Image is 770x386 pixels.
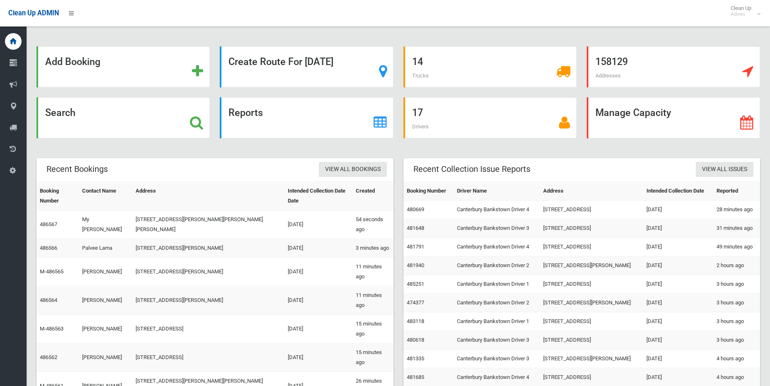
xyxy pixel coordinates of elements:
td: 3 hours ago [713,294,760,312]
header: Recent Collection Issue Reports [403,161,540,177]
a: 474377 [407,299,424,306]
th: Address [540,182,643,200]
a: 486567 [40,221,57,227]
a: 486566 [40,245,57,251]
td: Canterbury Bankstown Driver 1 [454,275,540,294]
a: 480669 [407,206,424,212]
td: Canterbury Bankstown Driver 2 [454,256,540,275]
td: [PERSON_NAME] [79,286,132,315]
td: [DATE] [643,312,714,331]
th: Intended Collection Date Date [284,182,352,210]
td: Palvee Lama [79,239,132,258]
td: 3 hours ago [713,275,760,294]
td: [STREET_ADDRESS][PERSON_NAME] [540,350,643,368]
header: Recent Bookings [36,161,118,177]
td: [DATE] [284,239,352,258]
td: [DATE] [643,256,714,275]
td: [DATE] [643,238,714,256]
td: 15 minutes ago [352,315,394,343]
td: [DATE] [643,275,714,294]
th: Address [132,182,284,210]
span: Clean Up ADMIN [8,9,59,17]
span: Clean Up [726,5,760,17]
a: View All Bookings [319,162,387,177]
td: 15 minutes ago [352,343,394,372]
small: Admin [731,11,751,17]
td: [STREET_ADDRESS][PERSON_NAME][PERSON_NAME][PERSON_NAME] [132,210,284,239]
td: 54 seconds ago [352,210,394,239]
a: 481335 [407,355,424,362]
td: Canterbury Bankstown Driver 2 [454,294,540,312]
td: 3 hours ago [713,331,760,350]
strong: Manage Capacity [595,107,671,118]
a: 486562 [40,354,57,360]
th: Contact Name [79,182,132,210]
td: Canterbury Bankstown Driver 4 [454,200,540,219]
td: [DATE] [284,315,352,343]
a: 158129 Addresses [587,46,760,87]
a: Search [36,97,210,138]
td: [STREET_ADDRESS] [132,315,284,343]
td: 11 minutes ago [352,286,394,315]
td: [STREET_ADDRESS] [540,200,643,219]
span: Drivers [412,123,429,130]
td: [STREET_ADDRESS] [540,312,643,331]
td: [STREET_ADDRESS][PERSON_NAME] [132,258,284,286]
td: [DATE] [643,294,714,312]
a: M-486565 [40,268,63,275]
td: 4 hours ago [713,350,760,368]
a: 481791 [407,244,424,250]
td: [PERSON_NAME] [79,315,132,343]
td: Canterbury Bankstown Driver 1 [454,312,540,331]
a: Reports [220,97,393,138]
span: Addresses [595,72,621,79]
strong: 158129 [595,56,628,68]
td: [DATE] [284,210,352,239]
a: Manage Capacity [587,97,760,138]
strong: Search [45,107,75,118]
td: 11 minutes ago [352,258,394,286]
strong: Reports [228,107,263,118]
td: [STREET_ADDRESS][PERSON_NAME] [132,286,284,315]
th: Driver Name [454,182,540,200]
th: Booking Number [403,182,454,200]
td: [DATE] [643,331,714,350]
td: Canterbury Bankstown Driver 3 [454,331,540,350]
td: Canterbury Bankstown Driver 4 [454,238,540,256]
td: [STREET_ADDRESS] [132,343,284,372]
a: 485251 [407,281,424,287]
th: Reported [713,182,760,200]
td: 28 minutes ago [713,200,760,219]
a: 17 Drivers [403,97,577,138]
td: [STREET_ADDRESS] [540,275,643,294]
td: [STREET_ADDRESS][PERSON_NAME] [132,239,284,258]
td: [STREET_ADDRESS] [540,331,643,350]
td: Canterbury Bankstown Driver 3 [454,219,540,238]
a: 14 Trucks [403,46,577,87]
td: My [PERSON_NAME] [79,210,132,239]
a: 483118 [407,318,424,324]
span: Trucks [412,72,429,79]
td: [STREET_ADDRESS][PERSON_NAME] [540,256,643,275]
a: M-486563 [40,326,63,332]
a: 481648 [407,225,424,231]
a: Add Booking [36,46,210,87]
strong: Add Booking [45,56,100,68]
a: 481940 [407,262,424,268]
td: 3 minutes ago [352,239,394,258]
td: 3 hours ago [713,312,760,331]
td: Canterbury Bankstown Driver 3 [454,350,540,368]
td: [STREET_ADDRESS] [540,238,643,256]
td: 2 hours ago [713,256,760,275]
td: 49 minutes ago [713,238,760,256]
td: [STREET_ADDRESS][PERSON_NAME] [540,294,643,312]
strong: 17 [412,107,423,118]
th: Created [352,182,394,210]
td: [DATE] [643,200,714,219]
strong: 14 [412,56,423,68]
td: [DATE] [643,219,714,238]
td: 31 minutes ago [713,219,760,238]
a: Create Route For [DATE] [220,46,393,87]
td: [DATE] [284,286,352,315]
td: [DATE] [284,258,352,286]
